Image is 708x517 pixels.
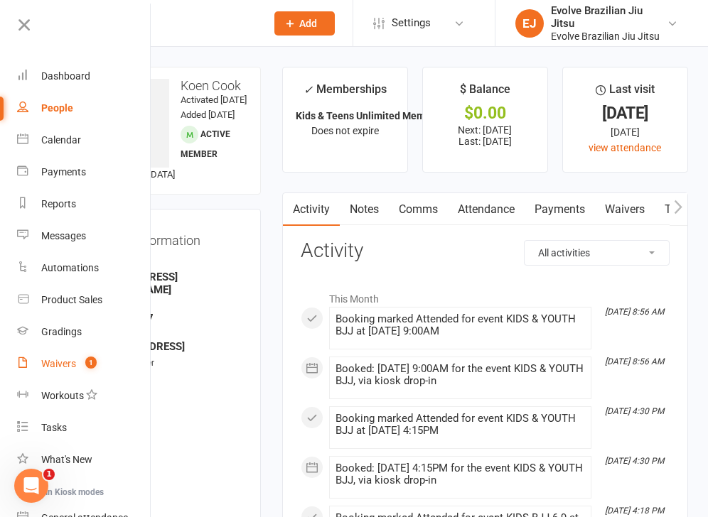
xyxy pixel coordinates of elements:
div: Booked: [DATE] 4:15PM for the event KIDS & YOUTH BJJ, via kiosk drop-in [336,462,585,486]
a: Payments [525,193,595,226]
a: Comms [389,193,448,226]
div: Address [90,328,242,342]
div: Tasks [41,422,67,433]
div: $0.00 [436,106,535,121]
a: Activity [283,193,340,226]
div: What's New [41,454,92,465]
a: Calendar [17,124,151,156]
strong: [STREET_ADDRESS] [90,340,242,353]
a: Tasks [17,412,151,444]
div: Memberships [304,80,387,107]
time: Added [DATE] [181,109,235,120]
time: Activated [DATE] [181,94,247,105]
div: Reports [41,198,76,209]
div: Member Number [90,357,242,370]
div: Calendar [41,134,81,146]
strong: - [90,442,242,455]
i: [DATE] 4:30 PM [605,456,664,466]
h3: Contact information [87,228,242,248]
div: People [41,102,73,114]
a: Attendance [448,193,525,226]
div: Mobile Number [90,300,242,313]
a: view attendance [589,142,661,153]
span: Add [299,18,317,29]
a: Automations [17,252,151,284]
div: Location [90,414,242,428]
a: Payments [17,156,151,188]
span: Active member [181,129,230,159]
div: Date of Birth [90,385,242,398]
div: Messages [41,230,86,241]
i: [DATE] 8:56 AM [605,307,664,317]
strong: Kids & Teens Unlimited Membership - $44 W... [296,110,503,121]
a: Dashboard [17,60,151,92]
div: Waivers [41,358,76,369]
div: $ Balance [460,80,510,106]
h3: Activity [301,240,670,262]
strong: [EMAIL_ADDRESS][DOMAIN_NAME] [90,271,242,296]
div: Automations [41,262,99,273]
li: This Month [301,284,670,307]
button: Add [274,11,335,36]
div: [DATE] [576,124,675,140]
div: Booked: [DATE] 9:00AM for the event KIDS & YOUTH BJJ, via kiosk drop-in [336,363,585,387]
strong: [DATE] [90,398,242,410]
div: Evolve Brazilian Jiu Jitsu [551,4,667,30]
a: Waivers [595,193,655,226]
a: Waivers 1 [17,348,151,380]
a: Product Sales [17,284,151,316]
div: Uniform Size [90,430,242,443]
a: Tasks [655,193,704,226]
span: 1 [43,469,55,480]
div: Dashboard [41,70,90,82]
div: Gradings [41,326,82,337]
a: Workouts [17,380,151,412]
div: Email [90,258,242,272]
iframe: Intercom live chat [14,469,48,503]
div: EJ [515,9,544,38]
a: What's New [17,444,151,476]
i: [DATE] 8:56 AM [605,357,664,366]
strong: - [90,369,242,381]
div: Product Sales [41,294,102,305]
input: Search... [84,13,256,33]
a: People [17,92,151,124]
div: Payments [41,166,86,178]
span: 1 [85,357,97,369]
i: ✓ [304,83,313,97]
div: Workouts [41,390,84,401]
div: Belt Size [90,458,242,472]
i: [DATE] 4:30 PM [605,406,664,416]
div: Booking marked Attended for event KIDS & YOUTH BJJ at [DATE] 9:00AM [336,313,585,337]
div: Attendances [90,486,242,500]
div: Evolve Brazilian Jiu Jitsu [551,30,667,43]
div: Last visit [596,80,655,106]
div: [DATE] [576,106,675,121]
a: Notes [340,193,389,226]
div: Booking marked Attended for event KIDS & YOUTH BJJ at [DATE] 4:15PM [336,413,585,437]
strong: - [90,499,242,511]
strong: - [90,470,242,483]
a: Reports [17,188,151,220]
p: Next: [DATE] Last: [DATE] [436,124,535,147]
span: Does not expire [311,125,379,136]
a: Gradings [17,316,151,348]
i: [DATE] 4:18 PM [605,506,664,516]
strong: 0435437387 [90,312,242,325]
span: Settings [392,7,431,39]
a: Messages [17,220,151,252]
